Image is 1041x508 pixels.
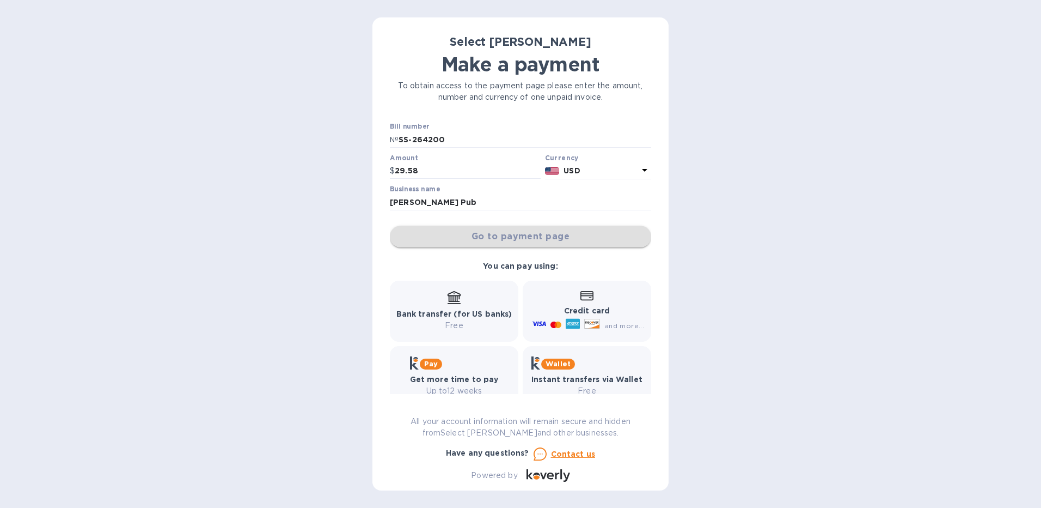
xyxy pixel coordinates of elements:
[390,186,440,193] label: Business name
[564,306,610,315] b: Credit card
[545,167,560,175] img: USD
[551,450,596,458] u: Contact us
[395,163,541,179] input: 0.00
[604,322,644,330] span: and more...
[424,360,438,368] b: Pay
[390,134,399,146] p: №
[390,80,651,103] p: To obtain access to the payment page please enter the amount, number and currency of one unpaid i...
[410,375,499,384] b: Get more time to pay
[396,310,512,318] b: Bank transfer (for US banks)
[564,166,580,175] b: USD
[450,35,591,49] b: Select [PERSON_NAME]
[399,131,651,148] input: Enter bill number
[390,124,429,130] label: Bill number
[471,470,517,481] p: Powered by
[390,194,651,210] input: Enter business name
[531,385,642,397] p: Free
[390,165,395,177] p: $
[396,320,512,331] p: Free
[390,53,651,76] h1: Make a payment
[546,360,571,368] b: Wallet
[446,449,529,457] b: Have any questions?
[531,375,642,384] b: Instant transfers via Wallet
[390,416,651,439] p: All your account information will remain secure and hidden from Select [PERSON_NAME] and other bu...
[545,154,579,162] b: Currency
[483,262,558,270] b: You can pay using:
[390,155,418,161] label: Amount
[410,385,499,397] p: Up to 12 weeks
